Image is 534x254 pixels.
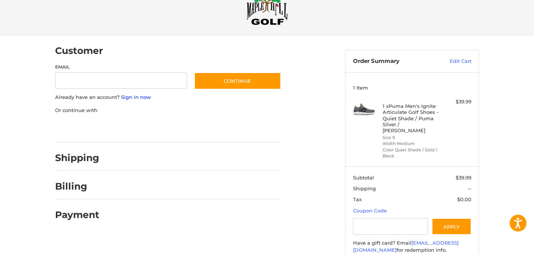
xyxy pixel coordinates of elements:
[55,209,99,221] h2: Payment
[468,185,471,191] span: --
[55,152,99,164] h2: Shipping
[353,175,374,181] span: Subtotal
[55,94,281,101] p: Already have an account?
[383,147,440,159] li: Color Quiet Shade / Gold / Black
[353,208,387,214] a: Coupon Code
[194,72,281,90] button: Continue
[353,185,376,191] span: Shipping
[353,218,428,235] input: Gift Certificate or Coupon Code
[383,134,440,141] li: Size 9
[180,121,236,135] iframe: PayPal-venmo
[353,58,434,65] h3: Order Summary
[353,239,471,254] div: Have a gift card? Email for redemption info.
[442,98,471,106] div: $39.99
[55,64,187,70] label: Email
[456,175,471,181] span: $39.99
[434,58,471,65] a: Edit Cart
[53,121,109,135] iframe: PayPal-paypal
[432,218,471,235] button: Apply
[457,196,471,202] span: $0.00
[55,181,99,192] h2: Billing
[353,196,362,202] span: Tax
[55,107,281,114] p: Or continue with
[383,103,440,133] h4: 1 x Puma Men's Ignite Articulate Golf Shoes - Quiet Shade / Puma Silver / [PERSON_NAME]
[121,94,151,100] a: Sign in now
[353,85,471,91] h3: 1 Item
[55,45,103,57] h2: Customer
[383,140,440,147] li: Width Medium
[116,121,172,135] iframe: PayPal-paylater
